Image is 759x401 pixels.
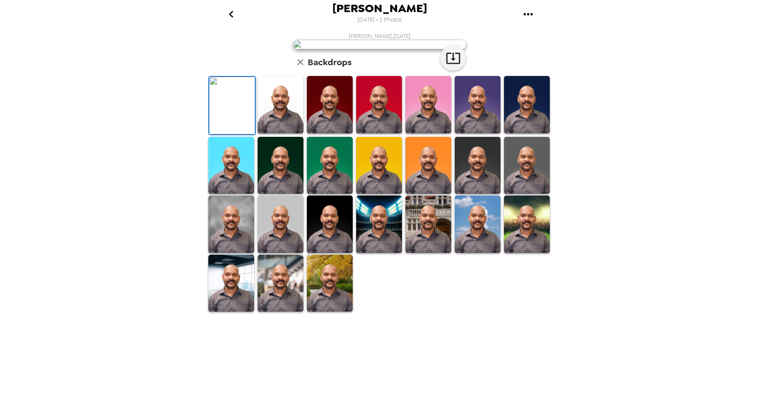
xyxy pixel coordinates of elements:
[357,14,402,26] span: [DATE] • 2 Photos
[349,32,411,40] span: [PERSON_NAME] , [DATE]
[293,40,466,49] img: user
[308,55,351,69] h6: Backdrops
[209,77,255,134] img: Original
[332,3,427,14] span: [PERSON_NAME]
